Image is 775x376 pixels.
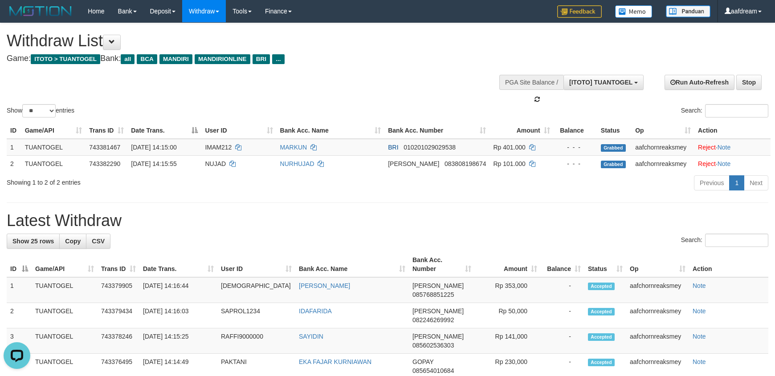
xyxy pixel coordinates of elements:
span: ITOTO > TUANTOGEL [31,54,100,64]
a: Copy [59,234,86,249]
img: Feedback.jpg [557,5,602,18]
td: aafchornreaksmey [632,139,694,156]
span: Copy 010201029029538 to clipboard [404,144,456,151]
td: · [694,155,771,172]
span: CSV [92,238,105,245]
th: Date Trans.: activate to sort column descending [127,122,201,139]
label: Show entries [7,104,74,117]
td: TUANTOGEL [32,277,98,303]
a: Previous [694,175,730,190]
td: 743379905 [98,277,139,303]
button: Open LiveChat chat widget [4,4,30,30]
th: Balance [554,122,597,139]
th: Bank Acc. Name: activate to sort column ascending [295,252,409,277]
th: Op: activate to sort column ascending [626,252,689,277]
span: Rp 401.000 [493,144,525,151]
td: RAFFI9000000 [217,328,295,354]
a: Note [718,144,731,151]
span: Copy 083808198674 to clipboard [445,160,486,167]
a: Run Auto-Refresh [665,75,734,90]
span: [PERSON_NAME] [388,160,439,167]
span: BRI [253,54,270,64]
span: BCA [137,54,157,64]
td: TUANTOGEL [32,303,98,328]
div: - - - [557,143,594,152]
a: Next [744,175,768,190]
th: Action [689,252,768,277]
th: User ID: activate to sort column ascending [217,252,295,277]
th: User ID: activate to sort column ascending [201,122,276,139]
select: Showentries [22,104,56,117]
span: Accepted [588,283,615,290]
span: [PERSON_NAME] [412,333,464,340]
h1: Latest Withdraw [7,212,768,230]
th: Amount: activate to sort column ascending [475,252,541,277]
a: CSV [86,234,110,249]
img: panduan.png [666,5,710,17]
th: Date Trans.: activate to sort column ascending [139,252,217,277]
td: 1 [7,277,32,303]
td: · [694,139,771,156]
td: 743379434 [98,303,139,328]
a: Note [693,358,706,365]
th: Balance: activate to sort column ascending [541,252,584,277]
span: [DATE] 14:15:00 [131,144,176,151]
th: Status [597,122,632,139]
span: MANDIRI [159,54,192,64]
span: Grabbed [601,161,626,168]
div: - - - [557,159,594,168]
td: 3 [7,328,32,354]
th: Amount: activate to sort column ascending [489,122,553,139]
span: NUJAD [205,160,226,167]
th: Bank Acc. Number: activate to sort column ascending [409,252,475,277]
th: ID: activate to sort column descending [7,252,32,277]
input: Search: [705,104,768,117]
a: Show 25 rows [7,234,60,249]
span: [PERSON_NAME] [412,307,464,315]
a: NURHUJAD [280,160,314,167]
td: 743378246 [98,328,139,354]
input: Search: [705,234,768,247]
a: [PERSON_NAME] [299,282,350,289]
span: 743382290 [89,160,120,167]
a: Stop [736,75,762,90]
th: Trans ID: activate to sort column ascending [98,252,139,277]
span: Accepted [588,308,615,315]
td: [DATE] 14:16:03 [139,303,217,328]
td: - [541,328,584,354]
div: Showing 1 to 2 of 2 entries [7,174,316,187]
h1: Withdraw List [7,32,508,50]
a: Reject [698,144,716,151]
td: Rp 141,000 [475,328,541,354]
th: Bank Acc. Name: activate to sort column ascending [277,122,385,139]
span: BRI [388,144,398,151]
span: [ITOTO] TUANTOGEL [569,79,632,86]
th: ID [7,122,21,139]
td: 2 [7,303,32,328]
td: [DATE] 14:16:44 [139,277,217,303]
td: [DATE] 14:15:25 [139,328,217,354]
img: MOTION_logo.png [7,4,74,18]
a: Note [718,160,731,167]
th: Status: activate to sort column ascending [584,252,626,277]
span: ... [272,54,284,64]
th: Action [694,122,771,139]
th: Op: activate to sort column ascending [632,122,694,139]
a: Note [693,307,706,315]
a: SAYIDIN [299,333,323,340]
img: Button%20Memo.svg [615,5,653,18]
a: Reject [698,160,716,167]
a: EKA FAJAR KURNIAWAN [299,358,371,365]
td: aafchornreaksmey [626,303,689,328]
label: Search: [681,104,768,117]
span: Show 25 rows [12,238,54,245]
td: Rp 353,000 [475,277,541,303]
th: Bank Acc. Number: activate to sort column ascending [384,122,489,139]
td: - [541,277,584,303]
a: Note [693,333,706,340]
td: aafchornreaksmey [632,155,694,172]
td: - [541,303,584,328]
span: Rp 101.000 [493,160,525,167]
span: Accepted [588,333,615,341]
span: all [121,54,135,64]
